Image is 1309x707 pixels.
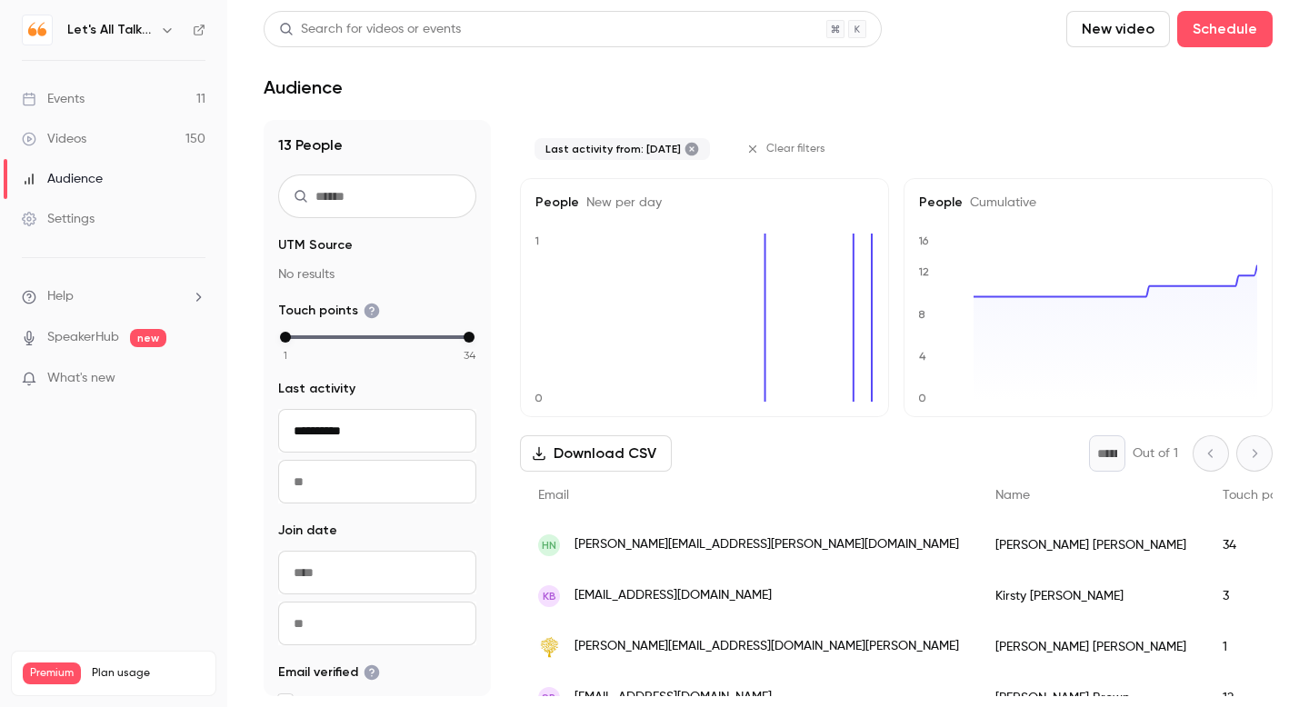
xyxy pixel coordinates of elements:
div: [PERSON_NAME] [PERSON_NAME] [977,622,1204,672]
h5: People [919,194,1257,212]
li: help-dropdown-opener [22,287,205,306]
button: Clear filters [739,134,836,164]
span: KB [543,588,556,604]
span: Help [47,287,74,306]
text: 4 [919,350,926,363]
div: Search for videos or events [279,20,461,39]
span: UTM Source [278,236,353,254]
p: No results [278,265,476,284]
span: Name [995,489,1030,502]
button: Schedule [1177,11,1273,47]
span: Touch points [1223,489,1297,502]
span: 1 [284,347,287,363]
button: New video [1066,11,1170,47]
div: Audience [22,170,103,188]
span: new [130,329,166,347]
text: 8 [918,308,925,321]
a: SpeakerHub [47,328,119,347]
span: Join date [278,522,337,540]
text: 0 [535,392,543,404]
div: max [464,332,475,343]
span: Plan usage [92,666,205,681]
img: Let's All Talk Mental Health [23,15,52,45]
div: Videos [22,130,86,148]
span: Email verified [278,663,380,682]
span: Touch points [278,302,380,320]
span: SB [542,690,556,706]
div: min [280,332,291,343]
input: From [278,551,476,594]
h5: People [535,194,874,212]
h6: Let's All Talk Mental Health [67,21,153,39]
div: [PERSON_NAME] [PERSON_NAME] [977,520,1204,571]
input: To [278,602,476,645]
iframe: Noticeable Trigger [184,371,205,387]
input: From [278,409,476,453]
span: What's new [47,369,115,388]
span: Cumulative [963,196,1036,209]
span: Last activity [278,380,355,398]
img: positiveparentingproject.co.uk [538,636,560,658]
div: Events [22,90,85,108]
input: To [278,460,476,503]
p: Out of 1 [1133,444,1178,463]
div: Kirsty [PERSON_NAME] [977,571,1204,622]
text: 1 [535,234,539,247]
span: Email [538,489,569,502]
text: 12 [918,265,929,278]
span: New per day [579,196,662,209]
span: [EMAIL_ADDRESS][DOMAIN_NAME] [575,587,772,606]
h1: Audience [264,76,343,98]
span: [PERSON_NAME][EMAIL_ADDRESS][DOMAIN_NAME][PERSON_NAME] [575,638,959,657]
span: Premium [23,662,81,684]
span: Last activity from: [DATE] [545,142,681,156]
h1: 13 People [278,134,476,156]
span: 34 [464,347,475,363]
text: 0 [918,392,926,404]
span: Clear filters [766,142,825,156]
text: 16 [918,234,929,247]
span: HN [542,537,556,553]
button: Download CSV [520,435,672,472]
div: Settings [22,210,95,228]
span: [PERSON_NAME][EMAIL_ADDRESS][PERSON_NAME][DOMAIN_NAME] [575,536,959,555]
